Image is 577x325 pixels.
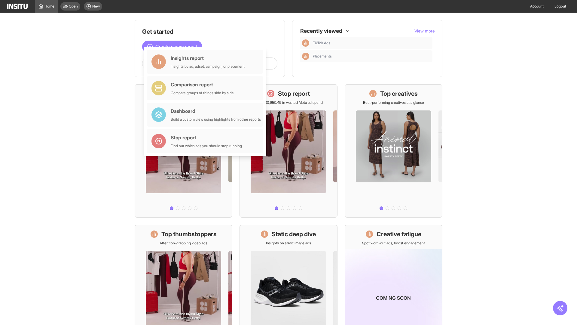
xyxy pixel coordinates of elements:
[363,100,424,105] p: Best-performing creatives at a glance
[171,81,234,88] div: Comparison report
[254,100,323,105] p: Save £30,950.49 in wasted Meta ad spend
[171,107,261,115] div: Dashboard
[313,41,330,45] span: TikTok Ads
[69,4,78,9] span: Open
[414,28,435,33] span: View more
[313,54,332,59] span: Placements
[135,84,232,218] a: What's live nowSee all active ads instantly
[171,54,245,62] div: Insights report
[313,41,430,45] span: TikTok Ads
[302,53,309,60] div: Insights
[171,64,245,69] div: Insights by ad, adset, campaign, or placement
[240,84,337,218] a: Stop reportSave £30,950.49 in wasted Meta ad spend
[92,4,100,9] span: New
[171,91,234,95] div: Compare groups of things side by side
[142,41,202,53] button: Create a new report
[161,230,217,238] h1: Top thumbstoppers
[160,241,207,246] p: Attention-grabbing video ads
[266,241,311,246] p: Insights on static image ads
[302,39,309,47] div: Insights
[313,54,430,59] span: Placements
[44,4,54,9] span: Home
[171,134,242,141] div: Stop report
[414,28,435,34] button: View more
[171,117,261,122] div: Build a custom view using highlights from other reports
[171,144,242,148] div: Find out which ads you should stop running
[345,84,442,218] a: Top creativesBest-performing creatives at a glance
[380,89,418,98] h1: Top creatives
[278,89,310,98] h1: Stop report
[272,230,316,238] h1: Static deep dive
[142,27,277,36] h1: Get started
[7,4,28,9] img: Logo
[155,43,197,50] span: Create a new report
